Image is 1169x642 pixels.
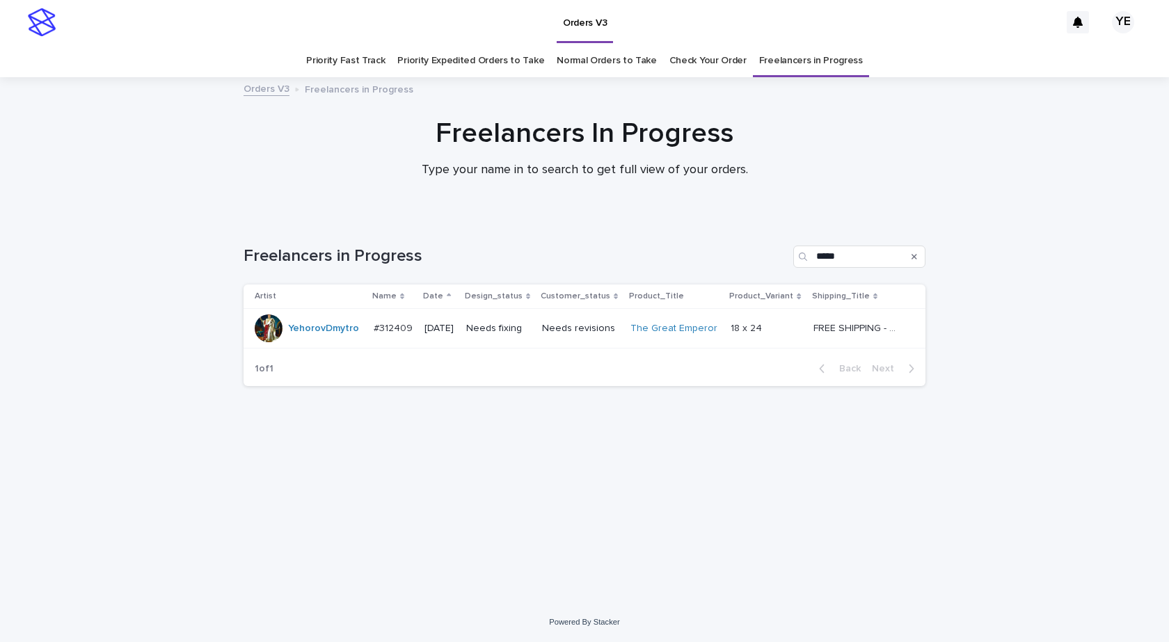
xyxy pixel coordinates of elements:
[255,289,276,304] p: Artist
[557,45,657,77] a: Normal Orders to Take
[465,289,523,304] p: Design_status
[866,362,925,375] button: Next
[244,80,289,96] a: Orders V3
[629,289,684,304] p: Product_Title
[244,352,285,386] p: 1 of 1
[244,246,788,266] h1: Freelancers in Progress
[306,45,385,77] a: Priority Fast Track
[542,323,619,335] p: Needs revisions
[424,323,455,335] p: [DATE]
[549,618,619,626] a: Powered By Stacker
[731,320,765,335] p: 18 x 24
[28,8,56,36] img: stacker-logo-s-only.png
[630,323,717,335] a: The Great Emperor
[812,289,870,304] p: Shipping_Title
[872,364,902,374] span: Next
[669,45,747,77] a: Check Your Order
[1112,11,1134,33] div: YE
[813,320,903,335] p: FREE SHIPPING - preview in 1-2 business days, after your approval delivery will take 5-10 b.d.
[372,289,397,304] p: Name
[306,163,863,178] p: Type your name in to search to get full view of your orders.
[244,309,925,348] tr: YehorovDmytro #312409#312409 [DATE]Needs fixingNeeds revisionsThe Great Emperor 18 x 2418 x 24 FR...
[244,117,925,150] h1: Freelancers In Progress
[466,323,531,335] p: Needs fixing
[374,320,415,335] p: #312409
[793,246,925,268] input: Search
[397,45,544,77] a: Priority Expedited Orders to Take
[808,362,866,375] button: Back
[831,364,861,374] span: Back
[305,81,413,96] p: Freelancers in Progress
[729,289,793,304] p: Product_Variant
[541,289,610,304] p: Customer_status
[759,45,863,77] a: Freelancers in Progress
[288,323,359,335] a: YehorovDmytro
[423,289,443,304] p: Date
